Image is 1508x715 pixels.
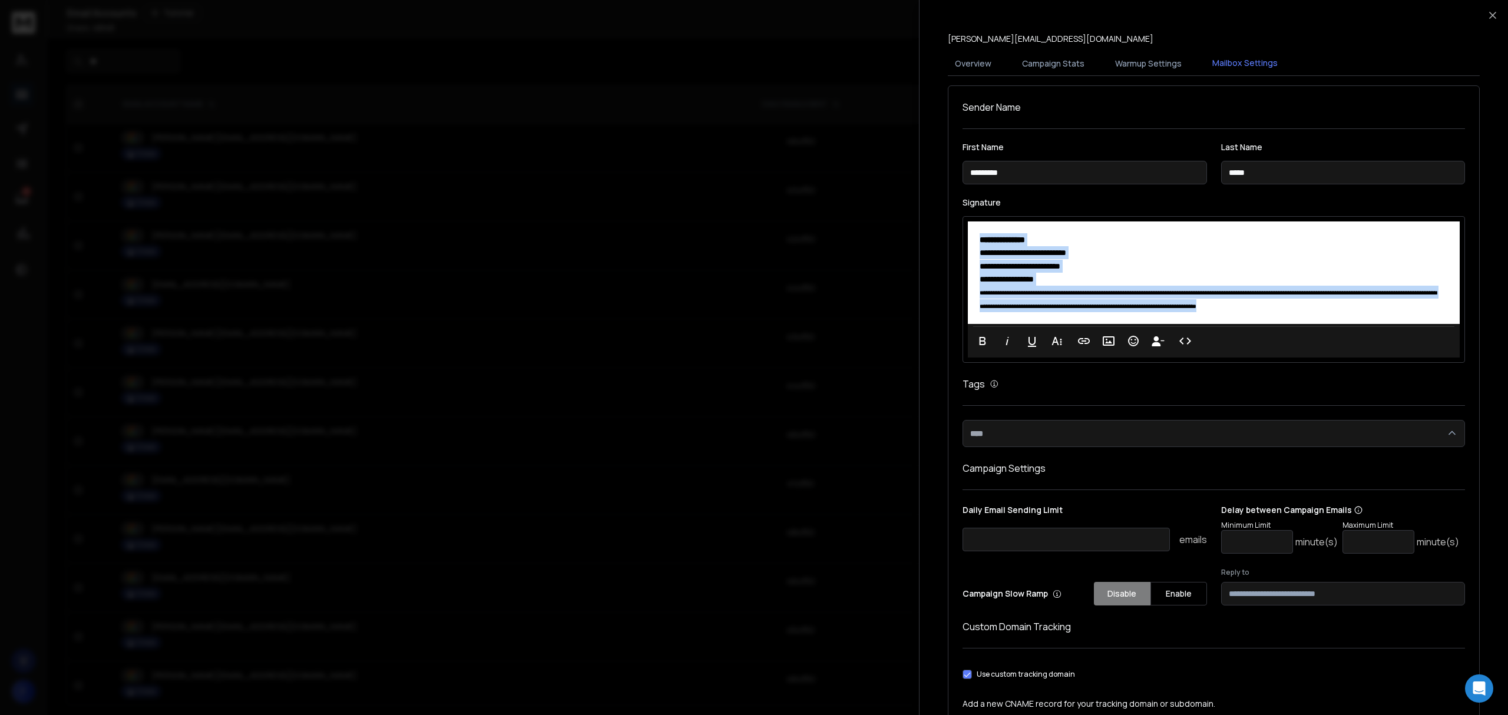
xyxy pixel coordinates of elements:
h1: Tags [963,377,985,391]
button: Insert Link (Ctrl+K) [1073,329,1095,353]
p: emails [1179,532,1207,547]
h1: Sender Name [963,100,1465,114]
p: Daily Email Sending Limit [963,504,1207,521]
label: Reply to [1221,568,1466,577]
p: minute(s) [1295,535,1338,549]
p: Campaign Slow Ramp [963,588,1061,600]
button: Emoticons [1122,329,1145,353]
div: Open Intercom Messenger [1465,674,1493,703]
button: Campaign Stats [1015,51,1092,77]
button: Warmup Settings [1108,51,1189,77]
label: First Name [963,143,1207,151]
p: Maximum Limit [1342,521,1459,530]
button: Enable [1150,582,1207,605]
button: Italic (Ctrl+I) [996,329,1018,353]
p: minute(s) [1417,535,1459,549]
button: Insert Unsubscribe Link [1147,329,1169,353]
label: Last Name [1221,143,1466,151]
h1: Campaign Settings [963,461,1465,475]
p: [PERSON_NAME][EMAIL_ADDRESS][DOMAIN_NAME] [948,33,1153,45]
label: Signature [963,198,1465,207]
label: Use custom tracking domain [977,670,1075,679]
button: Code View [1174,329,1196,353]
p: Add a new CNAME record for your tracking domain or subdomain. [963,698,1465,710]
h1: Custom Domain Tracking [963,620,1465,634]
p: Minimum Limit [1221,521,1338,530]
button: More Text [1046,329,1068,353]
button: Mailbox Settings [1205,50,1285,77]
button: Bold (Ctrl+B) [971,329,994,353]
button: Disable [1094,582,1150,605]
button: Overview [948,51,998,77]
button: Insert Image (Ctrl+P) [1097,329,1120,353]
p: Delay between Campaign Emails [1221,504,1459,516]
